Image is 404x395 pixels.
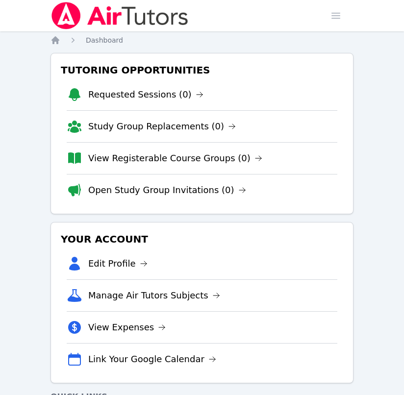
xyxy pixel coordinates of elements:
a: Study Group Replacements (0) [88,120,236,133]
a: Open Study Group Invitations (0) [88,183,246,197]
h3: Tutoring Opportunities [59,61,345,79]
a: Link Your Google Calendar [88,352,216,366]
a: Edit Profile [88,257,148,271]
a: View Registerable Course Groups (0) [88,151,262,165]
h3: Your Account [59,230,345,248]
img: Air Tutors [50,2,189,29]
a: Manage Air Tutors Subjects [88,289,220,302]
nav: Breadcrumb [50,35,353,45]
a: Dashboard [86,35,123,45]
a: View Expenses [88,321,166,334]
span: Dashboard [86,36,123,44]
a: Requested Sessions (0) [88,88,203,101]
